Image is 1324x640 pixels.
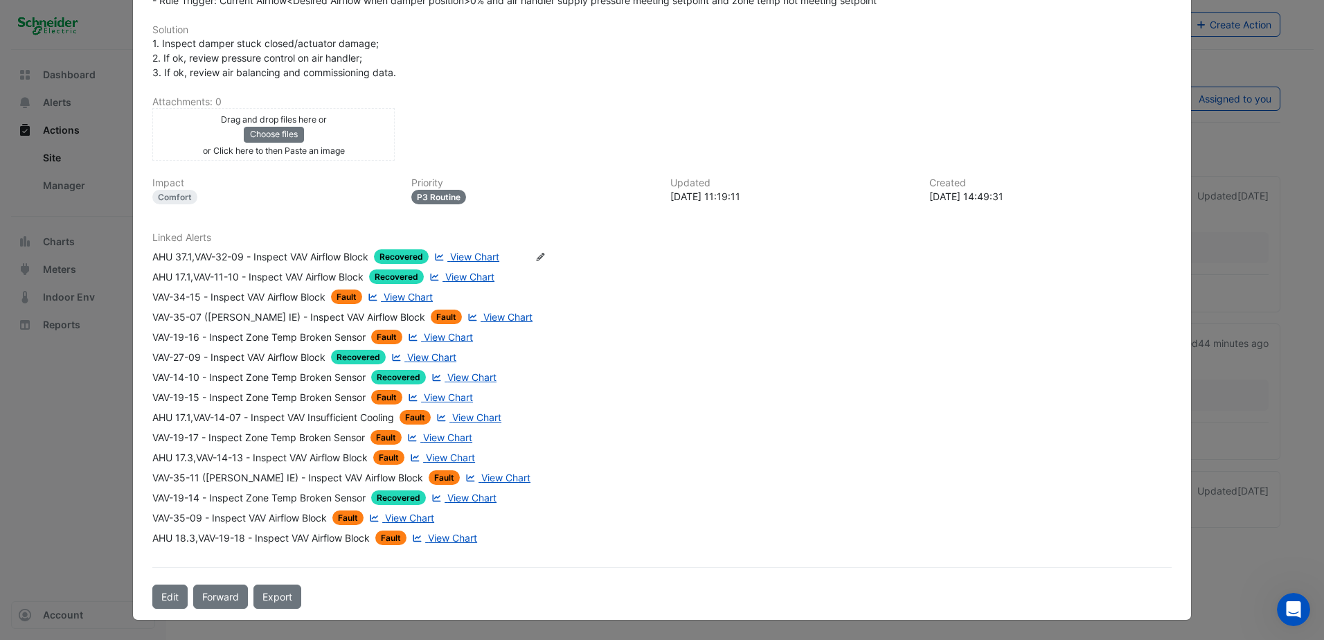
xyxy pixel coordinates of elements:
span: View Chart [450,251,499,263]
h6: Linked Alerts [152,232,1172,244]
span: 1. Inspect damper stuck closed/actuator damage; 2. If ok, review pressure control on air handler;... [152,37,396,78]
a: Export [253,585,301,609]
a: View Chart [407,450,475,465]
span: View Chart [447,492,496,504]
a: View Chart [465,310,533,324]
h6: Impact [152,177,395,189]
span: View Chart [407,351,456,363]
span: View Chart [385,512,434,524]
div: VAV-35-09 - Inspect VAV Airflow Block [152,510,327,525]
h6: Updated [670,177,913,189]
span: Fault [375,531,406,545]
div: VAV-14-10 - Inspect Zone Temp Broken Sensor [152,370,366,384]
span: View Chart [452,411,501,423]
span: Fault [431,310,462,324]
span: View Chart [424,331,473,343]
span: Fault [332,510,364,525]
div: [DATE] 14:49:31 [929,189,1172,204]
div: VAV-19-16 - Inspect Zone Temp Broken Sensor [152,330,366,344]
span: Recovered [371,370,426,384]
div: VAV-35-07 ([PERSON_NAME] IE) - Inspect VAV Airflow Block [152,310,425,324]
button: Edit [152,585,188,609]
div: VAV-34-15 - Inspect VAV Airflow Block [152,290,325,304]
div: [DATE] 11:19:11 [670,189,913,204]
span: View Chart [384,291,433,303]
div: VAV-19-15 - Inspect Zone Temp Broken Sensor [152,390,366,405]
div: VAV-35-11 ([PERSON_NAME] IE) - Inspect VAV Airflow Block [152,470,423,485]
div: VAV-19-17 - Inspect Zone Temp Broken Sensor [152,430,365,445]
span: View Chart [445,271,494,283]
a: View Chart [405,330,473,344]
span: Fault [371,330,402,344]
span: View Chart [428,532,477,544]
h6: Created [929,177,1172,189]
a: View Chart [365,290,433,304]
a: View Chart [431,249,499,264]
div: Comfort [152,190,197,204]
button: Choose files [244,127,304,142]
a: View Chart [409,531,477,545]
h6: Priority [411,177,654,189]
fa-icon: Edit Linked Alerts [535,252,546,263]
span: View Chart [447,371,496,383]
a: View Chart [388,350,456,364]
span: Fault [370,430,402,445]
span: Fault [429,470,460,485]
div: AHU 37.1,VAV-32-09 - Inspect VAV Airflow Block [152,249,368,264]
span: Fault [371,390,402,405]
div: AHU 17.1,VAV-14-07 - Inspect VAV Insufficient Cooling [152,410,394,425]
a: View Chart [405,390,473,405]
span: View Chart [423,432,472,443]
span: View Chart [481,472,530,483]
div: AHU 18.3,VAV-19-18 - Inspect VAV Airflow Block [152,531,370,545]
a: View Chart [366,510,434,525]
h6: Attachments: 0 [152,96,1172,108]
span: Recovered [369,269,424,284]
iframe: Intercom live chat [1277,593,1310,626]
span: View Chart [424,391,473,403]
span: Fault [331,290,362,304]
div: VAV-19-14 - Inspect Zone Temp Broken Sensor [152,490,366,505]
span: View Chart [483,311,533,323]
span: Recovered [374,249,429,264]
span: Fault [373,450,404,465]
a: View Chart [429,490,496,505]
span: Recovered [371,490,426,505]
a: View Chart [404,430,472,445]
h6: Solution [152,24,1172,36]
span: View Chart [426,452,475,463]
small: or Click here to then Paste an image [203,145,345,156]
span: Recovered [331,350,386,364]
a: View Chart [433,410,501,425]
small: Drag and drop files here or [221,114,327,125]
span: Fault [400,410,431,425]
a: View Chart [427,269,494,284]
div: AHU 17.3,VAV-14-13 - Inspect VAV Airflow Block [152,450,368,465]
div: AHU 17.1,VAV-11-10 - Inspect VAV Airflow Block [152,269,364,284]
a: View Chart [429,370,496,384]
button: Forward [193,585,248,609]
div: VAV-27-09 - Inspect VAV Airflow Block [152,350,325,364]
div: P3 Routine [411,190,466,204]
a: View Chart [463,470,530,485]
